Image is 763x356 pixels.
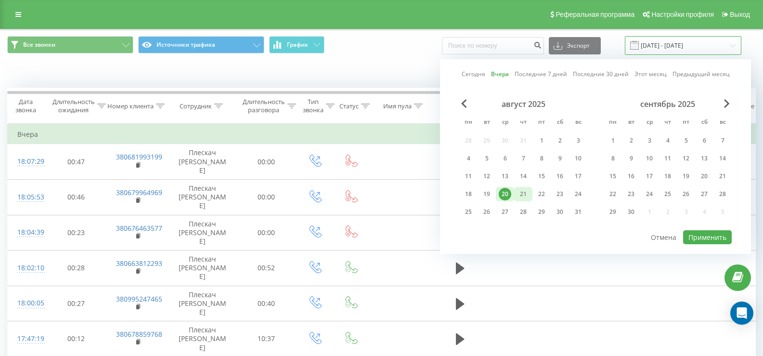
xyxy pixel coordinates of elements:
div: сб 16 авг. 2025 г. [551,169,569,184]
abbr: четверг [660,116,675,130]
span: Реферальная программа [556,11,634,18]
div: вс 7 сент. 2025 г. [713,133,732,148]
abbr: воскресенье [715,116,730,130]
div: вт 2 сент. 2025 г. [622,133,640,148]
div: сб 13 сент. 2025 г. [695,151,713,166]
div: вс 3 авг. 2025 г. [569,133,587,148]
div: 27 [698,188,711,200]
div: 13 [698,152,711,165]
div: чт 4 сент. 2025 г. [659,133,677,148]
a: Сегодня [462,69,485,79]
div: 30 [625,206,637,218]
div: 15 [535,170,548,183]
td: 00:52 [236,251,297,286]
td: Плескач [PERSON_NAME] [169,215,236,251]
div: ср 13 авг. 2025 г. [496,169,514,184]
div: 29 [535,206,548,218]
button: Все звонки [7,36,133,53]
div: чт 18 сент. 2025 г. [659,169,677,184]
div: 12 [680,152,692,165]
div: 1 [535,134,548,147]
abbr: четверг [516,116,530,130]
div: ср 20 авг. 2025 г. [496,187,514,201]
button: График [269,36,324,53]
td: Плескач [PERSON_NAME] [169,179,236,215]
div: ср 3 сент. 2025 г. [640,133,659,148]
div: чт 14 авг. 2025 г. [514,169,532,184]
span: Все звонки [23,41,55,49]
div: чт 11 сент. 2025 г. [659,151,677,166]
div: пн 1 сент. 2025 г. [604,133,622,148]
a: Последние 7 дней [515,69,567,79]
div: пн 4 авг. 2025 г. [459,151,478,166]
div: пт 29 авг. 2025 г. [532,205,551,219]
div: пт 22 авг. 2025 г. [532,187,551,201]
div: 10 [572,152,584,165]
abbr: пятница [534,116,549,130]
div: вт 30 сент. 2025 г. [622,205,640,219]
div: 17 [643,170,656,183]
div: Имя пула [383,102,412,110]
div: 13 [499,170,511,183]
div: вс 28 сент. 2025 г. [713,187,732,201]
div: 9 [625,152,637,165]
div: 23 [554,188,566,200]
div: 18 [462,188,475,200]
div: пт 5 сент. 2025 г. [677,133,695,148]
abbr: суббота [553,116,567,130]
a: 380995247465 [116,294,162,303]
div: 30 [554,206,566,218]
div: 2 [554,134,566,147]
div: сб 2 авг. 2025 г. [551,133,569,148]
span: Previous Month [461,99,467,108]
button: Источники трафика [138,36,264,53]
div: сб 23 авг. 2025 г. [551,187,569,201]
div: вт 16 сент. 2025 г. [622,169,640,184]
div: ср 10 сент. 2025 г. [640,151,659,166]
abbr: суббота [697,116,711,130]
div: 24 [572,188,584,200]
div: 28 [716,188,729,200]
div: 31 [572,206,584,218]
div: 7 [517,152,530,165]
div: 22 [607,188,619,200]
div: ср 24 сент. 2025 г. [640,187,659,201]
div: 9 [554,152,566,165]
div: 11 [462,170,475,183]
a: Этот месяц [634,69,667,79]
td: 00:47 [46,144,106,180]
td: 00:23 [46,215,106,251]
div: вс 14 сент. 2025 г. [713,151,732,166]
div: 4 [462,152,475,165]
div: Тип звонка [303,98,323,114]
div: 3 [572,134,584,147]
div: 16 [554,170,566,183]
button: Отмена [646,230,682,244]
div: вс 24 авг. 2025 г. [569,187,587,201]
div: 5 [480,152,493,165]
div: 14 [716,152,729,165]
button: Экспорт [549,37,601,54]
div: сб 27 сент. 2025 г. [695,187,713,201]
div: 25 [462,206,475,218]
div: 24 [643,188,656,200]
abbr: вторник [479,116,494,130]
div: вт 9 сент. 2025 г. [622,151,640,166]
div: 19 [480,188,493,200]
div: 26 [680,188,692,200]
abbr: воскресенье [571,116,585,130]
div: 18:07:29 [17,152,37,171]
div: 18:00:05 [17,294,37,313]
div: 10 [643,152,656,165]
abbr: вторник [624,116,638,130]
div: пн 8 сент. 2025 г. [604,151,622,166]
div: вт 23 сент. 2025 г. [622,187,640,201]
div: 6 [499,152,511,165]
a: 380681993199 [116,152,162,161]
a: Предыдущий месяц [672,69,730,79]
div: 5 [680,134,692,147]
div: пт 8 авг. 2025 г. [532,151,551,166]
div: сб 20 сент. 2025 г. [695,169,713,184]
div: 28 [517,206,530,218]
div: вт 5 авг. 2025 г. [478,151,496,166]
